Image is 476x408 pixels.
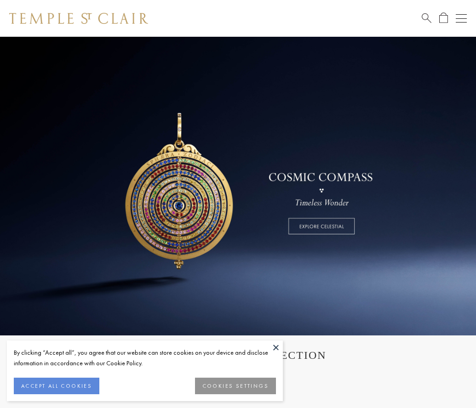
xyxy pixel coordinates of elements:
a: Open Shopping Bag [439,12,448,24]
button: Open navigation [456,13,467,24]
img: Temple St. Clair [9,13,148,24]
div: By clicking “Accept all”, you agree that our website can store cookies on your device and disclos... [14,347,276,368]
button: COOKIES SETTINGS [195,378,276,394]
a: Search [422,12,431,24]
button: ACCEPT ALL COOKIES [14,378,99,394]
